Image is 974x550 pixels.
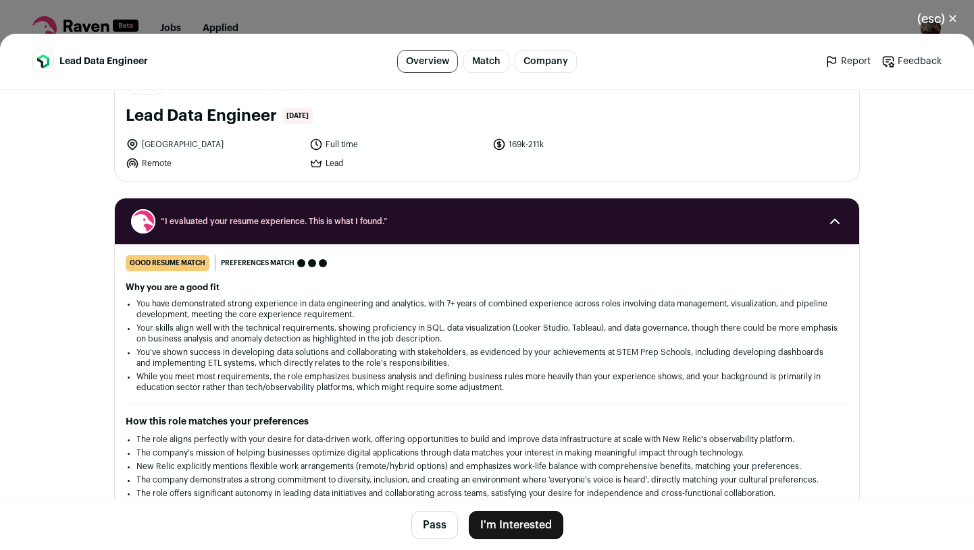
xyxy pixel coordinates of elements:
[136,474,838,485] li: The company demonstrates a strong commitment to diversity, inclusion, and creating an environment...
[825,55,871,68] a: Report
[136,323,838,344] li: Your skills align well with the technical requirements, showing proficiency in SQL, data visualiz...
[136,347,838,368] li: You've shown success in developing data solutions and collaborating with stakeholders, as evidenc...
[126,105,277,127] h1: Lead Data Engineer
[309,138,485,151] li: Full time
[411,511,458,539] button: Pass
[282,108,313,124] span: [DATE]
[136,447,838,458] li: The company's mission of helping businesses optimize digital applications through data matches yo...
[126,255,209,271] div: good resume match
[492,138,668,151] li: 169k-211k
[221,256,294,270] span: Preferences match
[901,4,974,34] button: Close modal
[515,50,577,73] a: Company
[126,138,301,151] li: [GEOGRAPHIC_DATA]
[126,415,848,429] h2: How this role matches your preferences
[59,55,148,68] span: Lead Data Engineer
[126,282,848,293] h2: Why you are a good fit
[136,488,838,499] li: The role offers significant autonomy in leading data initiatives and collaborating across teams, ...
[469,511,563,539] button: I'm Interested
[136,434,838,445] li: The role aligns perfectly with your desire for data-driven work, offering opportunities to build ...
[136,461,838,472] li: New Relic explicitly mentions flexible work arrangements (remote/hybrid options) and emphasizes w...
[126,157,301,170] li: Remote
[33,51,53,72] img: a88566f1f7ed4de84b733385ad90726a0e90cd621391c8642f5317a985b16622.jpg
[136,298,838,320] li: You have demonstrated strong experience in data engineering and analytics, with 7+ years of combi...
[161,216,813,227] span: “I evaluated your resume experience. This is what I found.”
[136,371,838,393] li: While you meet most requirements, the role emphasizes business analysis and defining business rul...
[463,50,509,73] a: Match
[309,157,485,170] li: Lead
[881,55,942,68] a: Feedback
[397,50,458,73] a: Overview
